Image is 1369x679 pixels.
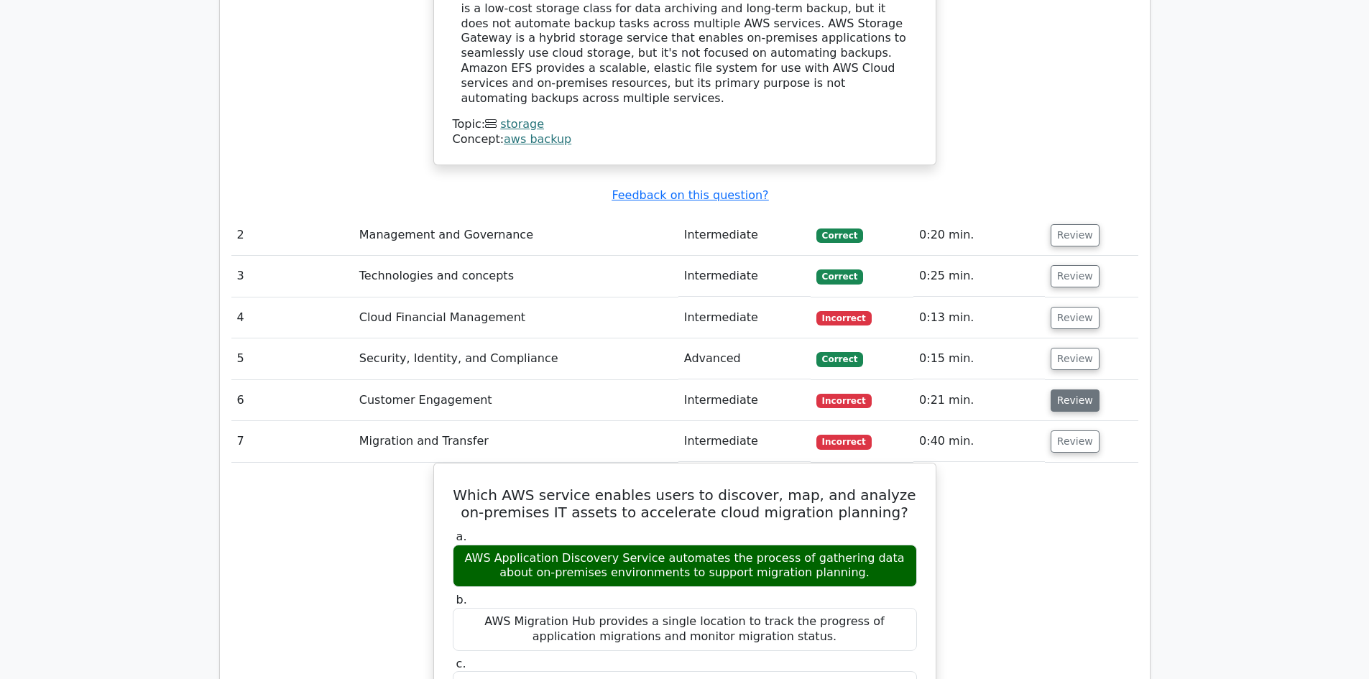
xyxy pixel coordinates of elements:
[231,380,354,421] td: 6
[816,228,863,243] span: Correct
[913,380,1045,421] td: 0:21 min.
[231,421,354,462] td: 7
[678,338,811,379] td: Advanced
[354,421,678,462] td: Migration and Transfer
[678,215,811,256] td: Intermediate
[456,657,466,670] span: c.
[612,188,768,202] a: Feedback on this question?
[354,297,678,338] td: Cloud Financial Management
[354,380,678,421] td: Customer Engagement
[453,117,917,132] div: Topic:
[500,117,544,131] a: storage
[1051,307,1100,329] button: Review
[453,545,917,588] div: AWS Application Discovery Service automates the process of gathering data about on-premises envir...
[913,297,1045,338] td: 0:13 min.
[678,380,811,421] td: Intermediate
[1051,389,1100,412] button: Review
[1051,224,1100,246] button: Review
[1051,430,1100,453] button: Review
[816,394,872,408] span: Incorrect
[913,421,1045,462] td: 0:40 min.
[231,338,354,379] td: 5
[678,256,811,297] td: Intermediate
[231,215,354,256] td: 2
[456,530,467,543] span: a.
[453,132,917,147] div: Concept:
[816,269,863,284] span: Correct
[231,256,354,297] td: 3
[354,338,678,379] td: Security, Identity, and Compliance
[913,256,1045,297] td: 0:25 min.
[504,132,571,146] a: aws backup
[678,421,811,462] td: Intermediate
[913,215,1045,256] td: 0:20 min.
[816,435,872,449] span: Incorrect
[913,338,1045,379] td: 0:15 min.
[678,297,811,338] td: Intermediate
[453,608,917,651] div: AWS Migration Hub provides a single location to track the progress of application migrations and ...
[231,297,354,338] td: 4
[816,311,872,325] span: Incorrect
[354,256,678,297] td: Technologies and concepts
[1051,265,1100,287] button: Review
[1051,348,1100,370] button: Review
[451,486,918,521] h5: Which AWS service enables users to discover, map, and analyze on-premises IT assets to accelerate...
[816,352,863,366] span: Correct
[354,215,678,256] td: Management and Governance
[456,593,467,606] span: b.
